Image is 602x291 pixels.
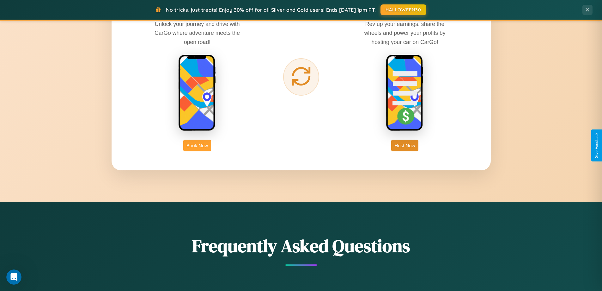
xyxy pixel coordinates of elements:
button: Host Now [391,140,418,151]
div: Give Feedback [594,133,599,158]
button: HALLOWEEN30 [380,4,426,15]
span: No tricks, just treats! Enjoy 30% off for all Silver and Gold users! Ends [DATE] 1pm PT. [166,7,376,13]
button: Book Now [183,140,211,151]
p: Rev up your earnings, share the wheels and power your profits by hosting your car on CarGo! [357,20,452,46]
img: rent phone [178,54,216,132]
h2: Frequently Asked Questions [112,234,491,258]
img: host phone [386,54,424,132]
p: Unlock your journey and drive with CarGo where adventure meets the open road! [150,20,245,46]
iframe: Intercom live chat [6,269,21,285]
